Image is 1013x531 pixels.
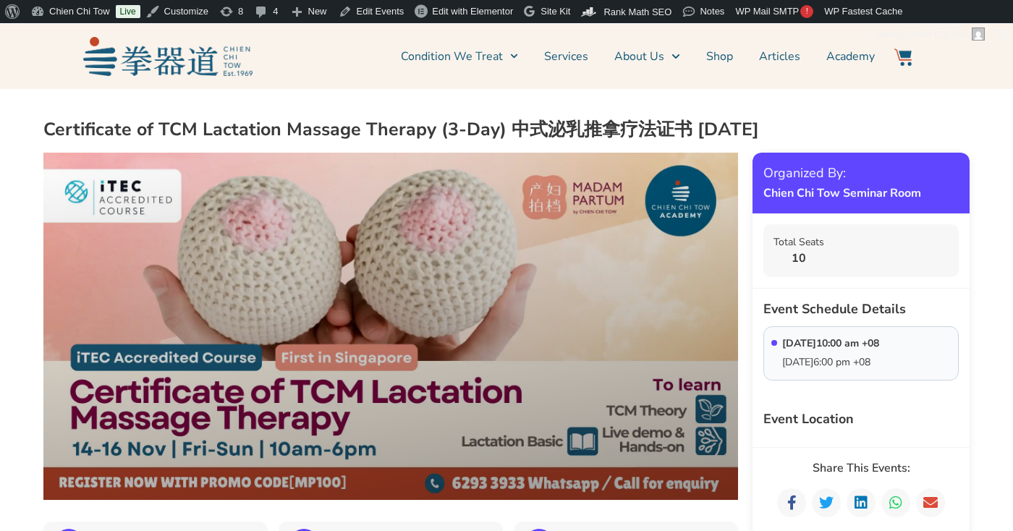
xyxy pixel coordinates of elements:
a: Services [544,38,588,75]
a: About Us [614,38,679,75]
div: Organized By: [763,163,921,183]
a: Shop [706,38,733,75]
h2: Certificate of TCM Lactation Massage Therapy (3-Day) 中式泌乳推拿疗法证书 [DATE] [43,118,970,142]
img: Website Icon-03 [894,48,912,66]
a: Condition We Treat [401,38,518,75]
div: Event Schedule Details [763,300,959,319]
p: [DATE]10:00 am +08 [782,338,879,350]
a: Articles [759,38,800,75]
strong: 10 [773,250,824,267]
div: Event Location [763,409,854,429]
strong: Chien Chi Tow Seminar Room [763,184,921,202]
span: Chien Chi Tow [907,29,967,40]
a: Howdy, [871,23,991,46]
span: Rank Math SEO [603,7,671,17]
nav: Menu [260,38,875,75]
span: ! [800,5,813,18]
span: Site Kit [541,6,570,17]
a: Academy [826,38,875,75]
div: Total Seats [773,234,824,250]
span: Edit with Elementor [432,6,513,17]
a: Live [116,5,140,18]
span: Share This Events: [813,462,910,474]
p: [DATE]6:00 pm +08 [782,357,870,369]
